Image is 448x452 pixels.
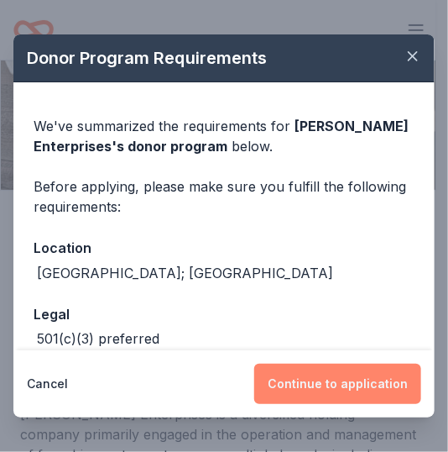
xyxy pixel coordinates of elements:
[34,303,414,325] div: Legal
[13,34,435,82] div: Donor Program Requirements
[34,116,414,156] div: We've summarized the requirements for below.
[34,176,414,217] div: Before applying, please make sure you fulfill the following requirements:
[37,263,333,283] div: [GEOGRAPHIC_DATA]; [GEOGRAPHIC_DATA]
[254,364,421,404] button: Continue to application
[34,237,414,259] div: Location
[37,328,159,349] div: 501(c)(3) preferred
[27,364,68,404] button: Cancel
